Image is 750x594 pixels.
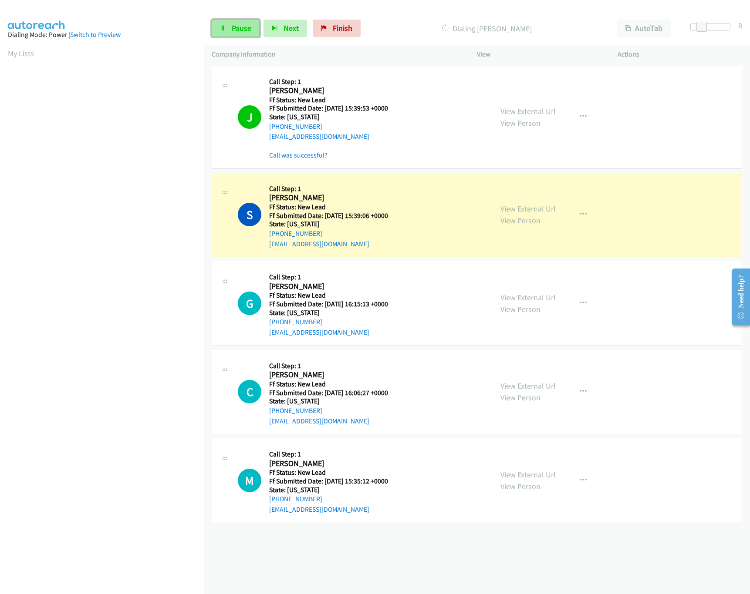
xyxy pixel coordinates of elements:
[238,469,261,492] div: The call is yet to be attempted
[269,273,399,282] h5: Call Step: 1
[269,203,399,211] h5: Ff Status: New Lead
[269,240,369,248] a: [EMAIL_ADDRESS][DOMAIN_NAME]
[725,262,750,332] iframe: Resource Center
[269,477,399,486] h5: Ff Submitted Date: [DATE] 15:35:12 +0000
[269,486,399,494] h5: State: [US_STATE]
[618,49,743,60] p: Actions
[269,122,322,131] a: [PHONE_NUMBER]
[269,96,399,104] h5: Ff Status: New Lead
[269,132,369,141] a: [EMAIL_ADDRESS][DOMAIN_NAME]
[500,393,541,403] a: View Person
[269,318,322,326] a: [PHONE_NUMBER]
[8,67,204,480] iframe: Dialpad
[500,304,541,314] a: View Person
[500,481,541,491] a: View Person
[238,380,261,403] div: The call is yet to be attempted
[264,20,307,37] button: Next
[500,215,541,225] a: View Person
[372,23,601,34] p: Dialing [PERSON_NAME]
[313,20,361,37] a: Finish
[269,450,399,459] h5: Call Step: 1
[269,282,399,292] h2: [PERSON_NAME]
[269,505,369,513] a: [EMAIL_ADDRESS][DOMAIN_NAME]
[269,151,328,159] a: Call was successful?
[269,193,399,203] h2: [PERSON_NAME]
[238,203,261,226] h1: S
[269,104,399,113] h5: Ff Submitted Date: [DATE] 15:39:53 +0000
[269,185,399,193] h5: Call Step: 1
[269,113,399,121] h5: State: [US_STATE]
[500,204,556,214] a: View External Url
[500,118,541,128] a: View Person
[212,20,260,37] a: Pause
[500,106,556,116] a: View External Url
[269,495,322,503] a: [PHONE_NUMBER]
[212,49,461,60] p: Company Information
[269,380,399,389] h5: Ff Status: New Lead
[284,23,299,33] span: Next
[269,309,399,317] h5: State: [US_STATE]
[269,229,322,238] a: [PHONE_NUMBER]
[269,459,399,469] h2: [PERSON_NAME]
[269,417,369,425] a: [EMAIL_ADDRESS][DOMAIN_NAME]
[617,20,671,37] button: AutoTab
[269,328,369,336] a: [EMAIL_ADDRESS][DOMAIN_NAME]
[738,20,742,31] div: 8
[269,300,399,309] h5: Ff Submitted Date: [DATE] 16:15:13 +0000
[238,469,261,492] h1: M
[500,470,556,480] a: View External Url
[269,211,399,220] h5: Ff Submitted Date: [DATE] 15:39:06 +0000
[269,370,399,380] h2: [PERSON_NAME]
[333,23,352,33] span: Finish
[269,389,399,397] h5: Ff Submitted Date: [DATE] 16:06:27 +0000
[500,381,556,391] a: View External Url
[238,292,261,315] h1: G
[269,220,399,228] h5: State: [US_STATE]
[8,30,196,40] div: Dialing Mode: Power |
[238,380,261,403] h1: C
[269,291,399,300] h5: Ff Status: New Lead
[269,77,399,86] h5: Call Step: 1
[269,86,399,96] h2: [PERSON_NAME]
[232,23,251,33] span: Pause
[269,362,399,370] h5: Call Step: 1
[269,397,399,406] h5: State: [US_STATE]
[8,48,34,58] a: My Lists
[500,292,556,302] a: View External Url
[269,468,399,477] h5: Ff Status: New Lead
[70,30,121,39] a: Switch to Preview
[477,49,602,60] p: View
[238,105,261,129] h1: J
[269,406,322,415] a: [PHONE_NUMBER]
